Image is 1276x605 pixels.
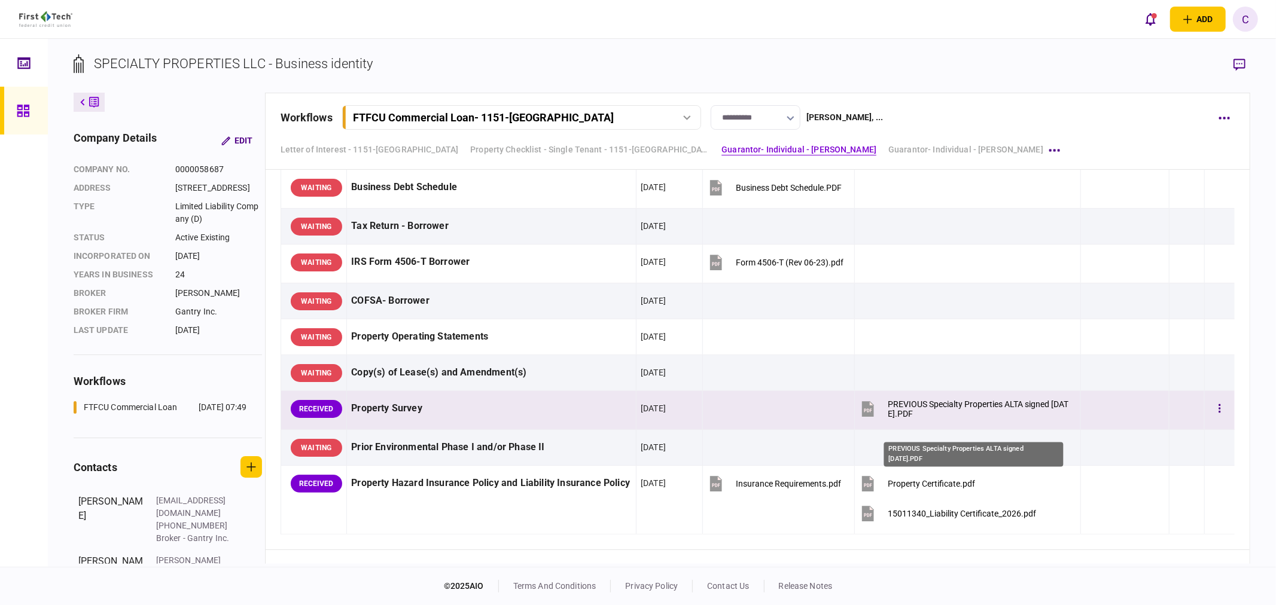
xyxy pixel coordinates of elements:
[641,256,666,268] div: [DATE]
[281,143,459,156] a: Letter of Interest - 1151-[GEOGRAPHIC_DATA]
[78,494,144,545] div: [PERSON_NAME]
[721,143,876,156] a: Guarantor- Individual - [PERSON_NAME]
[444,580,499,592] div: © 2025 AIO
[470,143,709,156] a: Property Checklist - Single Tenant - 1151-[GEOGRAPHIC_DATA], [GEOGRAPHIC_DATA], [GEOGRAPHIC_DATA]
[74,268,163,281] div: years in business
[156,532,234,545] div: Broker - Gantry Inc.
[175,163,262,176] div: 0000058687
[707,470,841,497] button: Insurance Requirements.pdf
[351,213,632,240] div: Tax Return - Borrower
[888,399,1068,418] div: PREVIOUS Specialty Properties ALTA signed 5-4-15.PDF
[291,475,342,493] div: RECEIVED
[175,268,262,281] div: 24
[291,439,342,457] div: WAITING
[884,442,1064,467] div: PREVIOUS Specialty Properties ALTA signed [DATE].PDF
[641,181,666,193] div: [DATE]
[625,581,678,591] a: privacy policy
[641,402,666,414] div: [DATE]
[291,253,342,271] div: WAITING
[199,401,247,414] div: [DATE] 07:49
[175,305,262,318] div: Gantry Inc.
[156,520,234,532] div: [PHONE_NUMBER]
[74,401,247,414] a: FTFCU Commercial Loan[DATE] 07:49
[351,434,632,461] div: Prior Environmental Phase I and/or Phase II
[175,200,262,225] div: Limited Liability Company (D)
[74,324,163,337] div: last update
[74,163,163,176] div: company no.
[342,105,701,130] button: FTFCU Commercial Loan- 1151-[GEOGRAPHIC_DATA]
[351,470,632,497] div: Property Hazard Insurance Policy and Liability Insurance Policy
[641,331,666,343] div: [DATE]
[641,477,666,489] div: [DATE]
[351,288,632,314] div: COFSA- Borrower
[291,364,342,382] div: WAITING
[351,249,632,276] div: IRS Form 4506-T Borrower
[74,130,157,151] div: company details
[1138,7,1163,32] button: open notifications list
[351,395,632,422] div: Property Survey
[19,11,72,27] img: client company logo
[175,182,262,194] div: [STREET_ADDRESS]
[513,581,596,591] a: terms and conditions
[212,130,262,151] button: Edit
[641,441,666,453] div: [DATE]
[888,509,1036,518] div: 15011340_Liability Certificate_2026.pdf
[156,494,234,520] div: [EMAIL_ADDRESS][DOMAIN_NAME]
[859,470,975,497] button: Property Certificate.pdf
[156,554,234,592] div: [PERSON_NAME][EMAIL_ADDRESS][DOMAIN_NAME]
[74,373,262,389] div: workflows
[74,250,163,262] div: incorporated on
[291,400,342,418] div: RECEIVED
[291,218,342,236] div: WAITING
[74,459,117,475] div: contacts
[641,295,666,307] div: [DATE]
[74,287,163,300] div: Broker
[736,258,843,267] div: Form 4506-T (Rev 06-23).pdf
[175,250,262,262] div: [DATE]
[641,220,666,232] div: [DATE]
[94,54,373,74] div: SPECIALTY PROPERTIES LLC - Business identity
[707,249,843,276] button: Form 4506-T (Rev 06-23).pdf
[779,581,833,591] a: release notes
[291,292,342,310] div: WAITING
[736,479,841,488] div: Insurance Requirements.pdf
[736,183,842,192] div: Business Debt Schedule.PDF
[351,359,632,386] div: Copy(s) of Lease(s) and Amendment(s)
[353,111,614,124] div: FTFCU Commercial Loan - 1151-[GEOGRAPHIC_DATA]
[291,328,342,346] div: WAITING
[707,174,842,201] button: Business Debt Schedule.PDF
[291,179,342,197] div: WAITING
[74,305,163,318] div: broker firm
[888,479,975,488] div: Property Certificate.pdf
[84,401,178,414] div: FTFCU Commercial Loan
[888,143,1043,156] a: Guarantor- Individual - [PERSON_NAME]
[859,500,1036,527] button: 15011340_Liability Certificate_2026.pdf
[1233,7,1258,32] button: C
[74,182,163,194] div: address
[281,109,333,126] div: workflows
[175,231,262,244] div: Active Existing
[351,174,632,201] div: Business Debt Schedule
[1170,7,1226,32] button: open adding identity options
[74,200,163,225] div: Type
[351,323,632,350] div: Property Operating Statements
[175,324,262,337] div: [DATE]
[175,287,262,300] div: [PERSON_NAME]
[806,111,883,124] div: [PERSON_NAME] , ...
[707,581,749,591] a: contact us
[641,366,666,378] div: [DATE]
[74,231,163,244] div: status
[859,395,1068,422] button: PREVIOUS Specialty Properties ALTA signed 5-4-15.PDF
